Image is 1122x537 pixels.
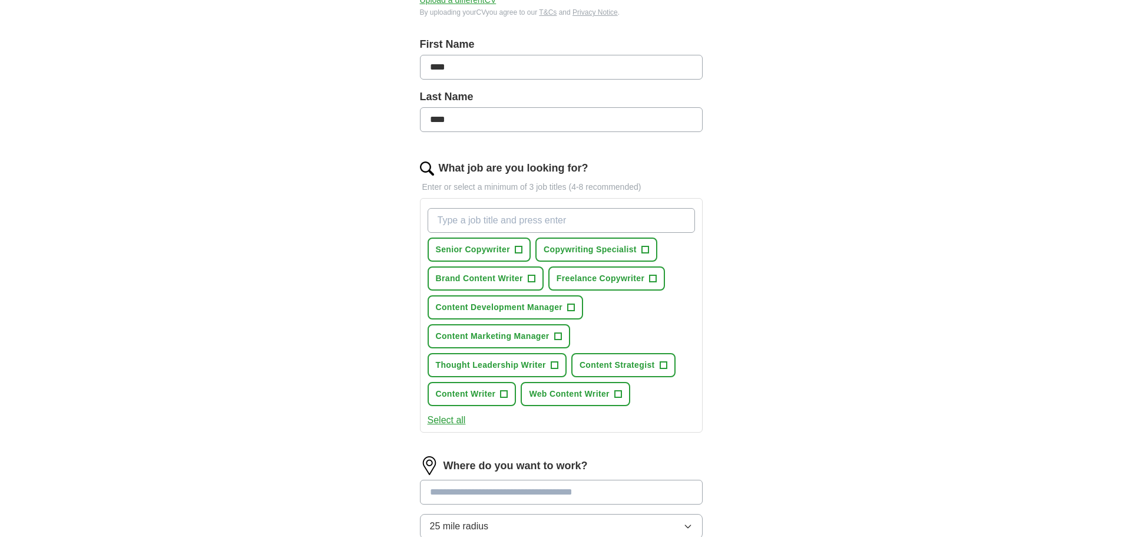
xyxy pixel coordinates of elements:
[580,359,655,371] span: Content Strategist
[428,266,544,291] button: Brand Content Writer
[420,7,703,18] div: By uploading your CV you agree to our and .
[521,382,630,406] button: Web Content Writer
[428,382,517,406] button: Content Writer
[539,8,557,17] a: T&Cs
[548,266,665,291] button: Freelance Copywriter
[420,456,439,475] img: location.png
[443,458,588,474] label: Where do you want to work?
[436,243,511,256] span: Senior Copywriter
[428,208,695,233] input: Type a job title and press enter
[436,330,550,342] span: Content Marketing Manager
[428,238,531,262] button: Senior Copywriter
[571,353,676,377] button: Content Strategist
[428,295,584,319] button: Content Development Manager
[529,388,609,400] span: Web Content Writer
[428,413,466,427] button: Select all
[420,89,703,105] label: Last Name
[420,162,434,176] img: search.png
[428,324,570,348] button: Content Marketing Manager
[420,37,703,52] label: First Name
[428,353,567,377] button: Thought Leadership Writer
[557,272,644,285] span: Freelance Copywriter
[436,301,563,314] span: Content Development Manager
[535,238,657,262] button: Copywriting Specialist
[430,519,489,533] span: 25 mile radius
[439,160,588,176] label: What job are you looking for?
[436,359,546,371] span: Thought Leadership Writer
[436,272,523,285] span: Brand Content Writer
[436,388,496,400] span: Content Writer
[572,8,618,17] a: Privacy Notice
[544,243,637,256] span: Copywriting Specialist
[420,181,703,193] p: Enter or select a minimum of 3 job titles (4-8 recommended)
